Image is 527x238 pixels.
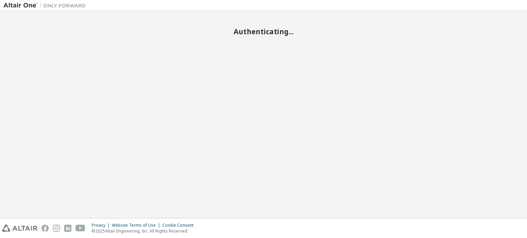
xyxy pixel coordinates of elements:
[75,225,85,232] img: youtube.svg
[2,225,37,232] img: altair_logo.svg
[162,223,198,228] div: Cookie Consent
[3,27,524,36] h2: Authenticating...
[53,225,60,232] img: instagram.svg
[64,225,71,232] img: linkedin.svg
[112,223,162,228] div: Website Terms of Use
[3,2,89,9] img: Altair One
[92,223,112,228] div: Privacy
[42,225,49,232] img: facebook.svg
[92,228,198,234] p: © 2025 Altair Engineering, Inc. All Rights Reserved.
